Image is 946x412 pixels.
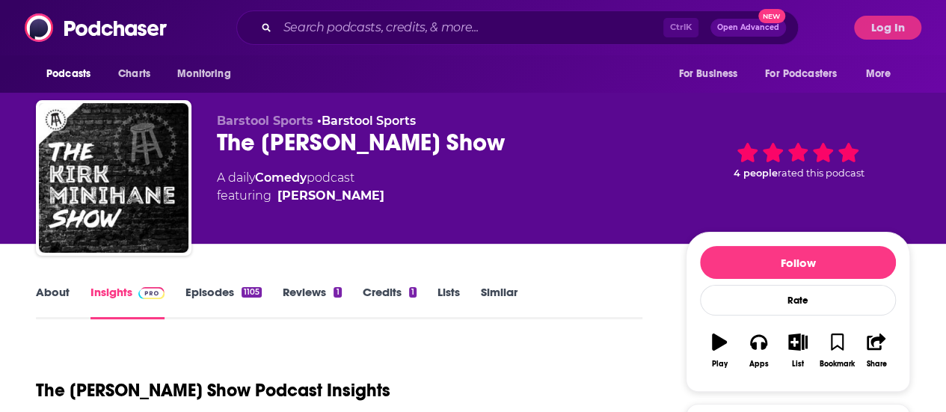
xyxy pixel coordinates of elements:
span: • [317,114,416,128]
span: featuring [217,187,384,205]
div: 1 [409,287,417,298]
div: Rate [700,285,896,316]
button: Open AdvancedNew [710,19,786,37]
div: A daily podcast [217,169,384,205]
span: Podcasts [46,64,90,84]
span: Charts [118,64,150,84]
div: 1 [334,287,341,298]
button: open menu [167,60,250,88]
div: 1105 [242,287,262,298]
button: open menu [755,60,859,88]
a: Episodes1105 [185,285,262,319]
input: Search podcasts, credits, & more... [277,16,663,40]
a: Kirk Minihane [277,187,384,205]
a: Comedy [255,170,307,185]
span: For Podcasters [765,64,837,84]
span: More [866,64,891,84]
a: Lists [437,285,460,319]
div: Apps [749,360,769,369]
button: open menu [36,60,110,88]
img: Podchaser - Follow, Share and Rate Podcasts [25,13,168,42]
button: List [778,324,817,378]
a: Reviews1 [283,285,341,319]
a: Charts [108,60,159,88]
button: Log In [854,16,921,40]
img: The Kirk Minihane Show [39,103,188,253]
span: For Business [678,64,737,84]
span: New [758,9,785,23]
span: Ctrl K [663,18,698,37]
div: 4 peoplerated this podcast [686,114,910,206]
button: open menu [856,60,910,88]
div: Share [866,360,886,369]
button: open menu [668,60,756,88]
h1: The [PERSON_NAME] Show Podcast Insights [36,379,390,402]
a: InsightsPodchaser Pro [90,285,165,319]
button: Apps [739,324,778,378]
div: List [792,360,804,369]
div: Search podcasts, credits, & more... [236,10,799,45]
a: Barstool Sports [322,114,416,128]
a: Similar [481,285,517,319]
a: Credits1 [363,285,417,319]
span: Barstool Sports [217,114,313,128]
span: Open Advanced [717,24,779,31]
button: Follow [700,246,896,279]
button: Bookmark [817,324,856,378]
span: 4 people [734,167,778,179]
a: About [36,285,70,319]
button: Play [700,324,739,378]
span: Monitoring [177,64,230,84]
span: rated this podcast [778,167,864,179]
button: Share [857,324,896,378]
img: Podchaser Pro [138,287,165,299]
div: Bookmark [820,360,855,369]
div: Play [712,360,728,369]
